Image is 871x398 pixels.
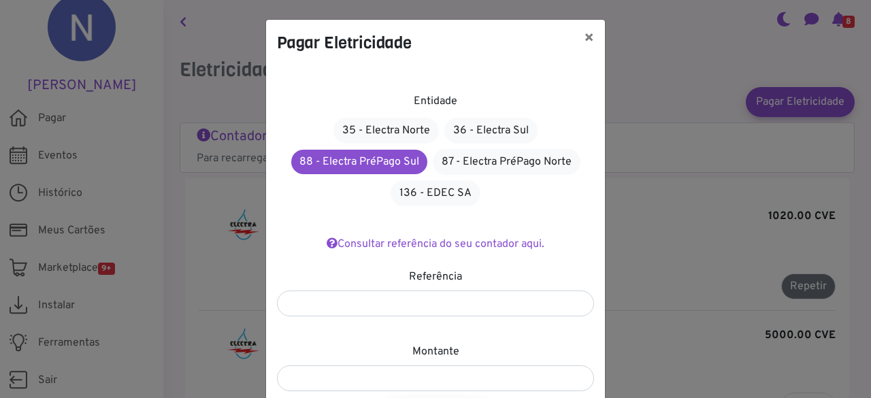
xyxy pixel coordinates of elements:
[277,31,412,55] h4: Pagar Eletricidade
[414,93,457,110] label: Entidade
[291,150,427,174] a: 88 - Electra PréPago Sul
[391,180,480,206] a: 136 - EDEC SA
[409,269,462,285] label: Referência
[444,118,538,144] a: 36 - Electra Sul
[433,149,580,175] a: 87 - Electra PréPago Norte
[412,344,459,360] label: Montante
[327,237,544,251] a: Consultar referência do seu contador aqui.
[573,20,605,58] button: ×
[333,118,439,144] a: 35 - Electra Norte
